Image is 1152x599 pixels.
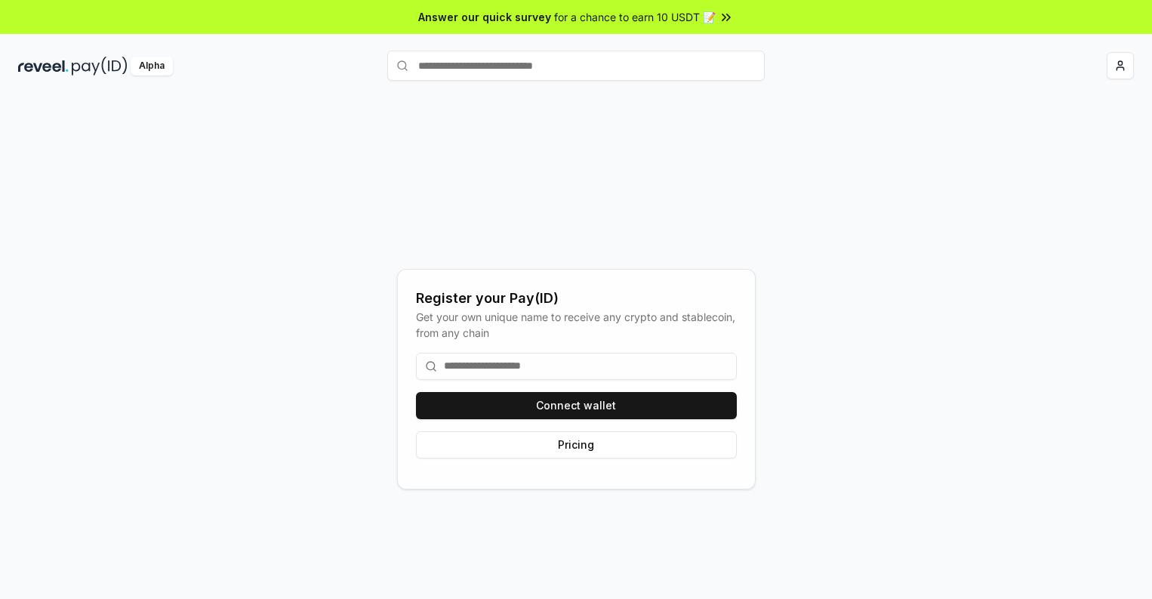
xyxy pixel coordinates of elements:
div: Alpha [131,57,173,76]
span: for a chance to earn 10 USDT 📝 [554,9,716,25]
div: Register your Pay(ID) [416,288,737,309]
button: Connect wallet [416,392,737,419]
div: Get your own unique name to receive any crypto and stablecoin, from any chain [416,309,737,341]
span: Answer our quick survey [418,9,551,25]
img: pay_id [72,57,128,76]
img: reveel_dark [18,57,69,76]
button: Pricing [416,431,737,459]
